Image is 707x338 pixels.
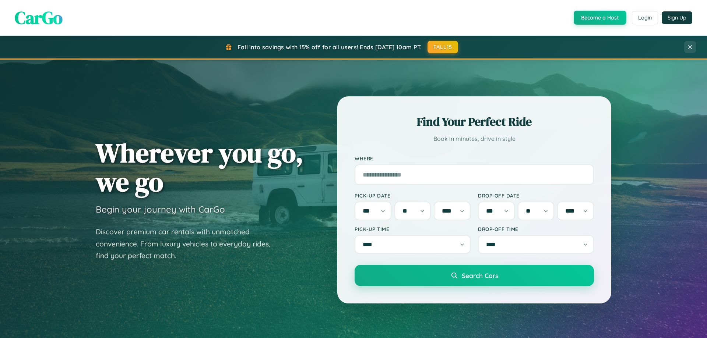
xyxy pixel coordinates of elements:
h1: Wherever you go, we go [96,138,303,196]
label: Pick-up Date [355,192,471,199]
label: Drop-off Time [478,226,594,232]
label: Where [355,155,594,161]
h2: Find Your Perfect Ride [355,114,594,130]
button: Login [632,11,658,24]
h3: Begin your journey with CarGo [96,204,225,215]
button: Sign Up [662,11,692,24]
p: Discover premium car rentals with unmatched convenience. From luxury vehicles to everyday rides, ... [96,226,280,262]
span: Search Cars [462,271,498,280]
p: Book in minutes, drive in style [355,134,594,144]
label: Drop-off Date [478,192,594,199]
label: Pick-up Time [355,226,471,232]
span: Fall into savings with 15% off for all users! Ends [DATE] 10am PT. [238,43,422,51]
button: Become a Host [574,11,626,25]
button: Search Cars [355,265,594,286]
button: FALL15 [428,41,458,53]
span: CarGo [15,6,63,30]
